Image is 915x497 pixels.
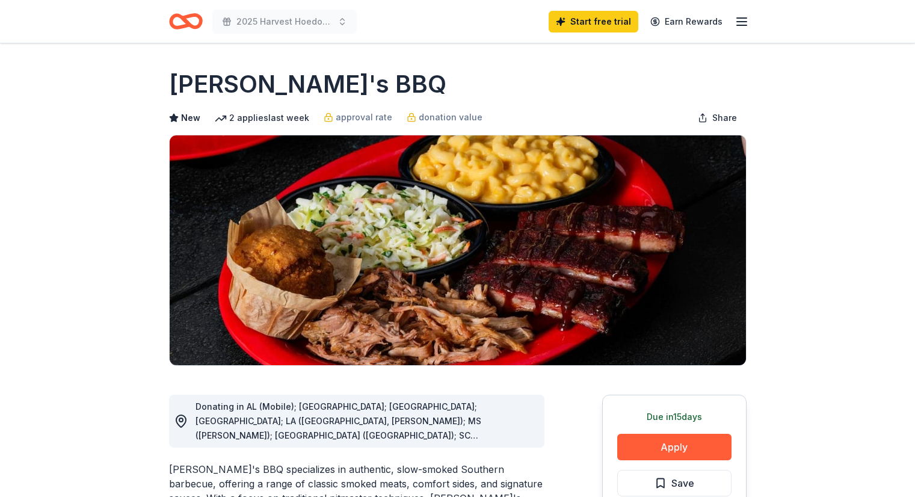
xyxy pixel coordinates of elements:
div: 2 applies last week [215,111,309,125]
a: Earn Rewards [643,11,730,32]
span: 2025 Harvest Hoedown [236,14,333,29]
a: approval rate [324,110,392,125]
button: 2025 Harvest Hoedown [212,10,357,34]
a: donation value [407,110,482,125]
a: Home [169,7,203,35]
a: Start free trial [549,11,638,32]
span: Save [671,475,694,491]
div: Due in 15 days [617,410,732,424]
span: approval rate [336,110,392,125]
h1: [PERSON_NAME]'s BBQ [169,67,446,101]
img: Image for Sonny's BBQ [170,135,746,365]
button: Share [688,106,747,130]
span: donation value [419,110,482,125]
span: Share [712,111,737,125]
span: Donating in AL (Mobile); [GEOGRAPHIC_DATA]; [GEOGRAPHIC_DATA]; [GEOGRAPHIC_DATA]; LA ([GEOGRAPHIC... [196,401,481,455]
button: Save [617,470,732,496]
button: Apply [617,434,732,460]
span: New [181,111,200,125]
